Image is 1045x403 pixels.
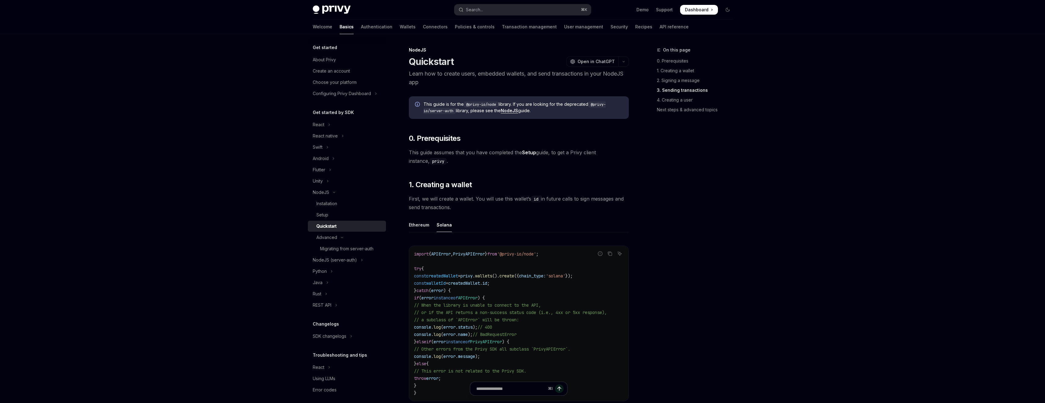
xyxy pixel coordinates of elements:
[409,56,454,67] h1: Quickstart
[308,221,386,232] a: Quickstart
[657,105,737,115] a: Next steps & advanced topics
[429,288,431,293] span: (
[458,324,473,330] span: status
[308,373,386,384] a: Using LLMs
[443,324,456,330] span: error
[308,130,386,141] button: Toggle React native section
[685,7,708,13] span: Dashboard
[477,295,485,301] span: ) {
[308,153,386,164] button: Toggle Android section
[400,20,416,34] a: Wallets
[316,234,337,241] div: Advanced
[502,20,557,34] a: Transaction management
[458,332,468,337] span: name
[414,251,429,257] span: import
[451,251,453,257] span: ,
[308,209,386,220] a: Setup
[423,102,606,114] code: @privy-io/server-auth
[308,243,386,254] a: Migrating from server-auth
[657,85,737,95] a: 3. Sending transactions
[492,273,499,279] span: ().
[313,375,335,382] div: Using LLMs
[414,295,419,301] span: if
[313,155,329,162] div: Android
[596,250,604,258] button: Report incorrect code
[657,95,737,105] a: 4. Creating a user
[308,384,386,395] a: Error codes
[473,332,517,337] span: // BadRequestError
[419,295,421,301] span: (
[441,332,443,337] span: (
[313,320,339,328] h5: Changelogs
[308,88,386,99] button: Toggle Configuring Privy Dashboard section
[431,339,434,344] span: (
[434,324,441,330] span: log
[501,108,518,113] a: NodeJS
[308,119,386,130] button: Toggle React section
[409,180,472,190] span: 1. Creating a wallet
[308,66,386,77] a: Create an account
[657,76,737,85] a: 2. Signing a message
[308,187,386,198] button: Toggle NodeJS section
[313,90,371,97] div: Configuring Privy Dashboard
[514,273,519,279] span: ({
[446,339,470,344] span: instanceof
[308,331,386,342] button: Toggle SDK changelogs section
[430,158,447,165] code: privy
[313,177,323,185] div: Unity
[414,280,426,286] span: const
[308,54,386,65] a: About Privy
[456,332,458,337] span: .
[423,101,623,114] span: This guide is for the library. If you are looking for the deprecated library, please see the guide.
[308,255,386,266] button: Toggle NodeJS (server-auth) section
[426,376,438,381] span: error
[313,333,346,340] div: SDK changelogs
[423,20,448,34] a: Connectors
[611,20,628,34] a: Security
[441,354,443,359] span: (
[536,251,539,257] span: ;
[446,280,448,286] span: =
[313,132,338,140] div: React native
[313,279,323,286] div: Java
[663,46,690,54] span: On this page
[316,211,328,219] div: Setup
[414,273,426,279] span: const
[316,223,337,230] div: Quickstart
[466,6,483,13] div: Search...
[460,273,473,279] span: privy
[308,176,386,187] button: Toggle Unity section
[636,7,649,13] a: Demo
[487,280,490,286] span: ;
[443,354,456,359] span: error
[414,368,526,374] span: // This error is not related to the Privy SDK.
[434,295,458,301] span: instanceof
[426,361,429,366] span: {
[414,339,416,344] span: }
[606,250,614,258] button: Copy the contents from the code block
[578,59,615,65] span: Open in ChatGPT
[499,273,514,279] span: create
[308,288,386,299] button: Toggle Rust section
[308,300,386,311] button: Toggle REST API section
[456,324,458,330] span: .
[564,20,603,34] a: User management
[616,250,624,258] button: Ask AI
[476,382,546,395] input: Ask a question...
[313,268,327,275] div: Python
[313,56,336,63] div: About Privy
[438,376,441,381] span: ;
[416,361,426,366] span: else
[361,20,392,34] a: Authentication
[656,7,673,13] a: Support
[313,364,324,371] div: React
[313,20,332,34] a: Welcome
[414,317,519,323] span: // a subclass of `APIError` will be thrown:
[434,332,441,337] span: log
[454,4,591,15] button: Open search
[497,251,536,257] span: '@privy-io/node'
[409,218,429,232] div: Ethereum
[414,361,416,366] span: }
[340,20,354,34] a: Basics
[455,20,495,34] a: Policies & controls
